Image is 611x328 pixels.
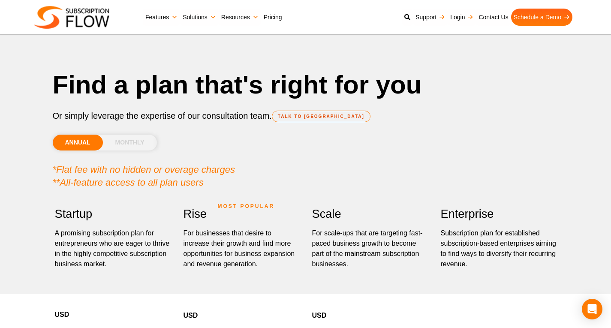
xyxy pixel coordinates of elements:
h2: Scale [312,204,428,224]
a: Resources [219,9,261,26]
div: For businesses that desire to increase their growth and find more opportunities for business expa... [184,228,299,269]
p: Or simply leverage the expertise of our consultation team. [53,109,559,122]
a: Features [143,9,180,26]
em: **All-feature access to all plan users [53,177,204,188]
h2: Enterprise [441,204,557,224]
h2: Rise [184,204,299,224]
h1: Find a plan that's right for you [53,69,559,101]
a: Solutions [180,9,219,26]
h2: Startup [55,204,171,224]
a: Login [448,9,476,26]
a: Schedule a Demo [511,9,572,26]
li: ANNUAL [53,135,103,150]
img: Subscriptionflow [34,6,109,29]
a: Pricing [261,9,285,26]
p: A promising subscription plan for entrepreneurs who are eager to thrive in the highly competitive... [55,228,171,269]
span: MOST POPULAR [218,196,275,216]
a: Support [413,9,448,26]
em: *Flat fee with no hidden or overage charges [53,164,235,175]
div: USD [55,284,171,324]
a: Contact Us [476,9,511,26]
div: For scale-ups that are targeting fast-paced business growth to become part of the mainstream subs... [312,228,428,269]
a: TALK TO [GEOGRAPHIC_DATA] [272,111,370,122]
p: Subscription plan for established subscription-based enterprises aiming to find ways to diversify... [441,228,557,269]
div: USD [184,285,299,325]
div: USD [312,285,428,325]
div: Open Intercom Messenger [582,299,602,319]
li: MONTHLY [103,135,157,150]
